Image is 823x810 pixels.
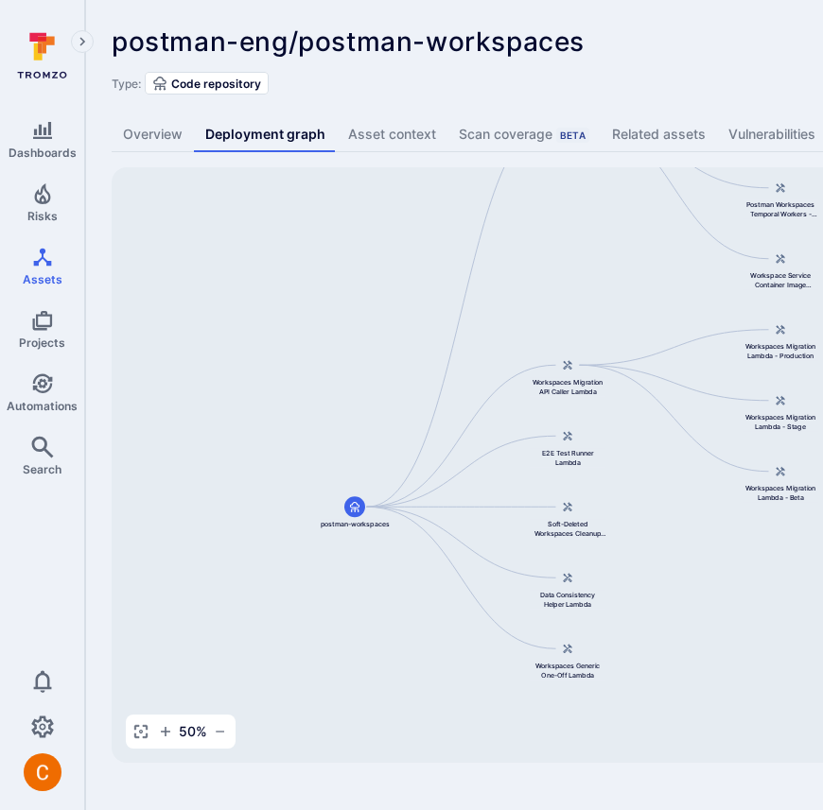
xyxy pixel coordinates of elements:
[321,519,390,528] span: postman-workspaces
[194,117,337,152] a: Deployment graph
[112,26,585,58] span: postman-eng/postman-workspaces
[27,209,58,223] span: Risks
[76,34,89,50] i: Expand navigation menu
[24,753,61,791] div: Camilo Rivera
[530,448,605,467] span: E2E Test Runner Lambda
[556,128,589,143] div: Beta
[179,722,207,741] span: 50 %
[743,342,818,361] span: Workspaces Migration Lambda - Production
[530,519,605,538] span: Soft-Deleted Workspaces Cleanup Lambda
[743,413,818,432] span: Workspaces Migration Lambda - Stage
[7,399,78,413] span: Automations
[743,271,818,290] span: Workspace Service Container Image Repository
[743,484,818,503] span: Workspaces Migration Lambda - Beta
[71,30,94,53] button: Expand navigation menu
[112,117,194,152] a: Overview
[530,590,605,609] span: Data Consistency Helper Lambda
[171,77,261,91] span: Code repository
[530,661,605,680] span: Workspaces Generic One-Off Lambda
[112,77,141,91] span: Type:
[337,117,447,152] a: Asset context
[23,272,62,286] span: Assets
[23,462,61,476] span: Search
[19,336,65,350] span: Projects
[530,377,605,396] span: Workspaces Migration API Caller Lambda
[601,117,717,152] a: Related assets
[24,753,61,791] img: ACg8ocJuq_DPPTkXyD9OlTnVLvDrpObecjcADscmEHLMiTyEnTELew=s96-c
[459,125,589,144] div: Scan coverage
[743,200,818,219] span: Postman Workspaces Temporal Workers - Preview
[9,146,77,160] span: Dashboards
